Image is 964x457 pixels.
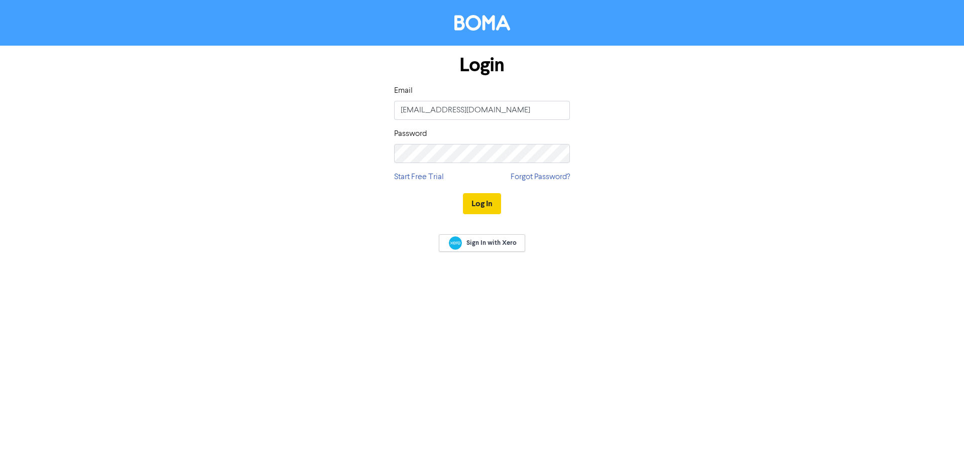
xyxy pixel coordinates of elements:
[511,171,570,183] a: Forgot Password?
[394,85,413,97] label: Email
[394,128,427,140] label: Password
[463,193,501,214] button: Log In
[394,54,570,77] h1: Login
[449,236,462,250] img: Xero logo
[454,15,510,31] img: BOMA Logo
[466,238,517,247] span: Sign In with Xero
[439,234,525,252] a: Sign In with Xero
[394,171,444,183] a: Start Free Trial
